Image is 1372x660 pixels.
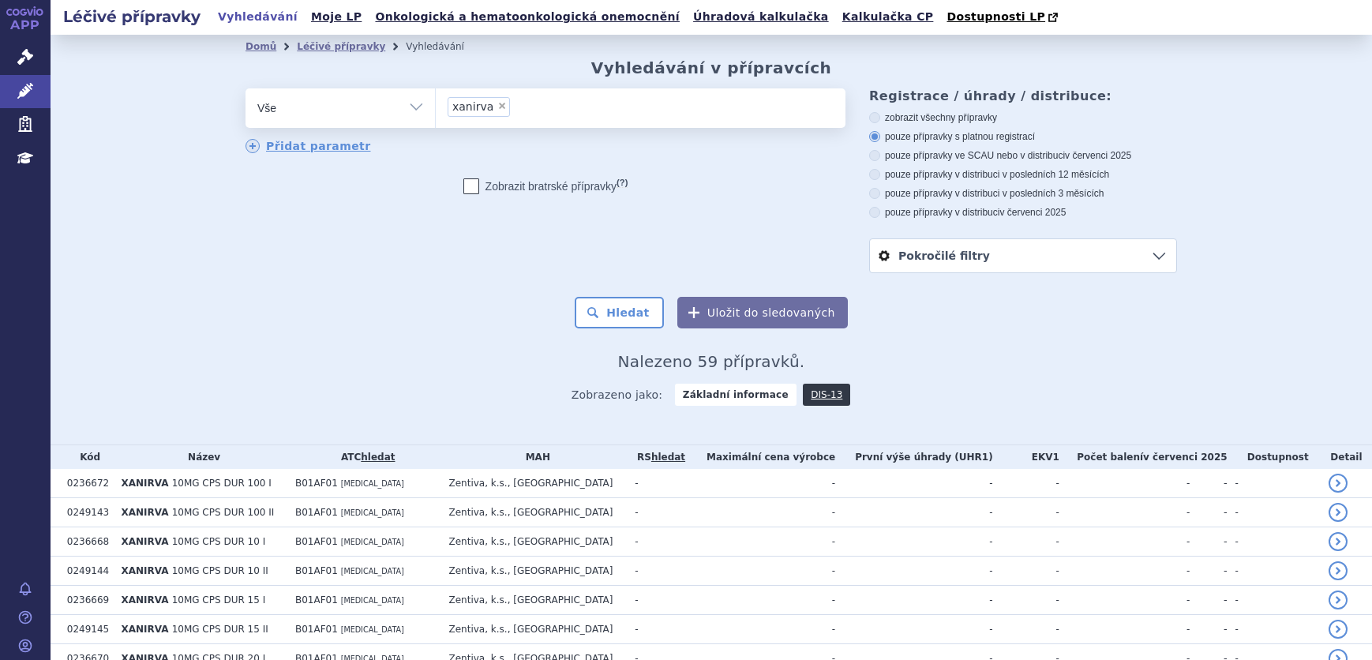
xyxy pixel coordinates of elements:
[287,445,441,469] th: ATC
[246,41,276,52] a: Domů
[1059,527,1190,557] td: -
[441,586,628,615] td: Zentiva, k.s., [GEOGRAPHIC_DATA]
[1190,586,1227,615] td: -
[1329,532,1348,551] a: detail
[1059,445,1228,469] th: Počet balení
[121,536,168,547] span: XANIRVA
[688,445,835,469] th: Maximální cena výrobce
[113,445,287,469] th: Název
[1329,503,1348,522] a: detail
[627,557,688,586] td: -
[246,139,371,153] a: Přidat parametr
[1059,586,1190,615] td: -
[341,538,404,546] span: [MEDICAL_DATA]
[1059,469,1190,498] td: -
[341,508,404,517] span: [MEDICAL_DATA]
[688,469,835,498] td: -
[213,6,302,28] a: Vyhledávání
[121,594,168,606] span: XANIRVA
[591,58,832,77] h2: Vyhledávání v přípravcích
[121,565,168,576] span: XANIRVA
[59,615,114,644] td: 0249145
[1190,527,1227,557] td: -
[942,6,1066,28] a: Dostupnosti LP
[295,507,338,518] span: B01AF01
[172,594,266,606] span: 10MG CPS DUR 15 I
[993,445,1059,469] th: EKV1
[617,178,628,188] abbr: (?)
[627,586,688,615] td: -
[295,594,338,606] span: B01AF01
[1190,615,1227,644] td: -
[172,565,268,576] span: 10MG CPS DUR 10 II
[441,498,628,527] td: Zentiva, k.s., [GEOGRAPHIC_DATA]
[618,352,805,371] span: Nalezeno 59 přípravků.
[688,586,835,615] td: -
[361,452,395,463] a: hledat
[835,527,992,557] td: -
[1059,615,1190,644] td: -
[1329,620,1348,639] a: detail
[295,478,338,489] span: B01AF01
[441,557,628,586] td: Zentiva, k.s., [GEOGRAPHIC_DATA]
[463,178,628,194] label: Zobrazit bratrské přípravky
[497,101,507,111] span: ×
[295,624,338,635] span: B01AF01
[1059,557,1190,586] td: -
[869,168,1177,181] label: pouze přípravky v distribuci v posledních 12 měsících
[688,557,835,586] td: -
[59,445,114,469] th: Kód
[993,586,1059,615] td: -
[172,536,266,547] span: 10MG CPS DUR 10 I
[1321,445,1372,469] th: Detail
[295,536,338,547] span: B01AF01
[1143,452,1227,463] span: v červenci 2025
[441,445,628,469] th: MAH
[870,239,1176,272] a: Pokročilé filtry
[993,498,1059,527] td: -
[627,469,688,498] td: -
[121,624,168,635] span: XANIRVA
[441,469,628,498] td: Zentiva, k.s., [GEOGRAPHIC_DATA]
[295,565,338,576] span: B01AF01
[306,6,366,28] a: Moje LP
[688,6,834,28] a: Úhradová kalkulačka
[1228,527,1321,557] td: -
[627,445,688,469] th: RS
[869,206,1177,219] label: pouze přípravky v distribuci
[999,207,1066,218] span: v červenci 2025
[835,586,992,615] td: -
[627,527,688,557] td: -
[59,586,114,615] td: 0236669
[575,297,664,328] button: Hledat
[341,479,404,488] span: [MEDICAL_DATA]
[1190,469,1227,498] td: -
[688,527,835,557] td: -
[993,557,1059,586] td: -
[1329,591,1348,609] a: detail
[59,469,114,498] td: 0236672
[675,384,797,406] strong: Základní informace
[627,498,688,527] td: -
[370,6,684,28] a: Onkologická a hematoonkologická onemocnění
[1228,469,1321,498] td: -
[993,527,1059,557] td: -
[441,615,628,644] td: Zentiva, k.s., [GEOGRAPHIC_DATA]
[869,187,1177,200] label: pouze přípravky v distribuci v posledních 3 měsících
[121,478,168,489] span: XANIRVA
[1228,615,1321,644] td: -
[803,384,850,406] a: DIS-13
[121,507,168,518] span: XANIRVA
[1329,561,1348,580] a: detail
[993,469,1059,498] td: -
[1329,474,1348,493] a: detail
[835,615,992,644] td: -
[1228,586,1321,615] td: -
[172,624,268,635] span: 10MG CPS DUR 15 II
[172,507,275,518] span: 10MG CPS DUR 100 II
[947,10,1045,23] span: Dostupnosti LP
[627,615,688,644] td: -
[1190,498,1227,527] td: -
[572,384,663,406] span: Zobrazeno jako:
[51,6,213,28] h2: Léčivé přípravky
